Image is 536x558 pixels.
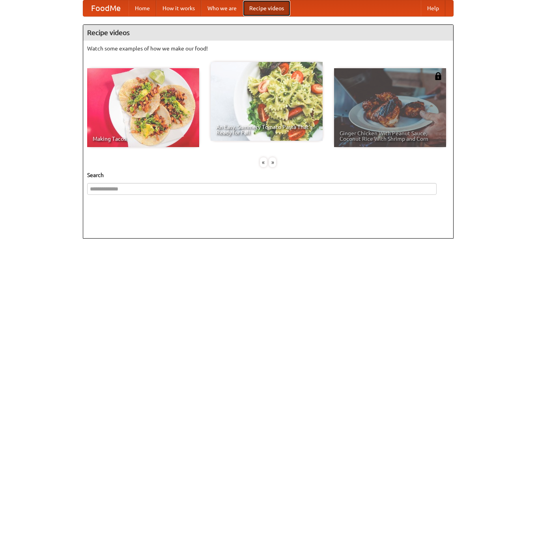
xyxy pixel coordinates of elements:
img: 483408.png [434,72,442,80]
span: An Easy, Summery Tomato Pasta That's Ready for Fall [216,124,317,135]
span: Making Tacos [93,136,194,142]
a: FoodMe [83,0,129,16]
div: « [260,157,267,167]
h4: Recipe videos [83,25,453,41]
a: An Easy, Summery Tomato Pasta That's Ready for Fall [211,62,323,141]
p: Watch some examples of how we make our food! [87,45,449,52]
a: Who we are [201,0,243,16]
a: Recipe videos [243,0,290,16]
a: Making Tacos [87,68,199,147]
a: Home [129,0,156,16]
a: How it works [156,0,201,16]
h5: Search [87,171,449,179]
div: » [269,157,276,167]
a: Help [421,0,445,16]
